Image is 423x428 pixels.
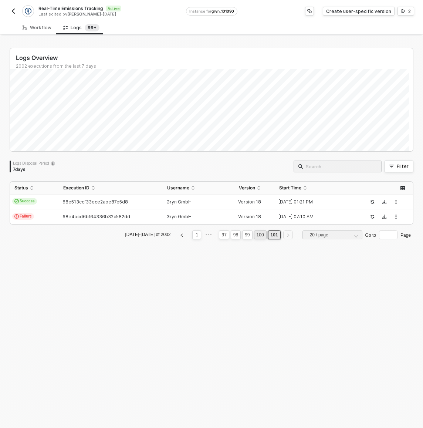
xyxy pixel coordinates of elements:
[282,230,294,239] li: Next Page
[234,182,275,195] th: Version
[306,162,377,171] input: Search
[203,230,214,239] li: Previous 5 Pages
[14,214,19,219] span: icon-exclamation
[219,230,229,239] li: 97
[9,7,18,16] button: back
[323,7,395,16] button: Create user-specific version
[279,185,301,191] span: Start Time
[408,8,411,14] div: 2
[180,233,184,237] span: left
[163,182,235,195] th: Username
[310,229,358,240] span: 20 / page
[177,230,187,239] button: left
[242,230,252,239] li: 99
[166,199,192,205] span: Gryn GmbH
[59,182,162,195] th: Execution ID
[62,199,128,205] span: 68e513ccf33ece2abe87e5d8
[166,214,192,219] span: Gryn GmbH
[275,182,361,195] th: Start Time
[16,63,413,69] div: 2002 executions from the last 7 days
[38,5,103,11] span: Real-Time Emissions Tracking
[275,214,355,220] div: [DATE] 07:10 AM
[85,24,99,31] sup: 2002
[124,230,172,239] li: [DATE]-[DATE] of 2002
[382,215,386,219] span: icon-download
[10,8,16,14] img: back
[397,7,414,16] button: 2
[401,9,405,13] span: icon-versioning
[370,200,375,204] span: icon-success-page
[268,230,281,239] li: 101
[12,213,34,220] span: Failure
[62,214,130,219] span: 68e4bcd6bf64336b32c582dd
[254,231,266,239] a: 100
[38,11,185,17] div: Last edited by - [DATE]
[106,6,121,11] span: Active
[397,164,409,169] div: Filter
[12,198,37,205] span: Success
[10,182,59,195] th: Status
[254,230,267,239] li: 100
[219,231,229,239] a: 97
[275,199,355,205] div: [DATE] 01:21 PM
[189,9,211,13] span: Instance for
[25,8,31,14] img: integration-icon
[14,185,28,191] span: Status
[204,230,213,239] span: •••
[13,161,55,166] div: Logs Disposal Period
[283,230,293,239] button: right
[16,54,413,62] div: Logs Overview
[379,230,397,239] input: Page
[365,230,411,239] div: Go to Page
[370,215,375,219] span: icon-success-page
[13,166,55,172] div: 7 days
[176,230,188,239] li: Previous Page
[23,25,51,31] div: Workflow
[167,185,189,191] span: Username
[67,11,101,17] span: [PERSON_NAME]
[238,199,261,205] span: Version 18
[238,214,261,219] span: Version 18
[192,230,201,239] li: 1
[63,24,99,31] div: Logs
[211,9,234,13] span: gryn_101090
[63,185,89,191] span: Execution ID
[400,186,405,190] span: icon-table
[193,231,200,239] a: 1
[382,200,386,204] span: icon-download
[243,231,252,239] a: 99
[385,161,413,172] button: Filter
[239,185,255,191] span: Version
[231,230,241,239] li: 98
[231,231,240,239] a: 98
[268,231,280,239] a: 101
[302,230,362,242] div: Page Size
[286,233,290,237] span: right
[14,199,19,203] span: icon-cards
[307,231,358,239] input: Page Size
[326,8,391,14] div: Create user-specific version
